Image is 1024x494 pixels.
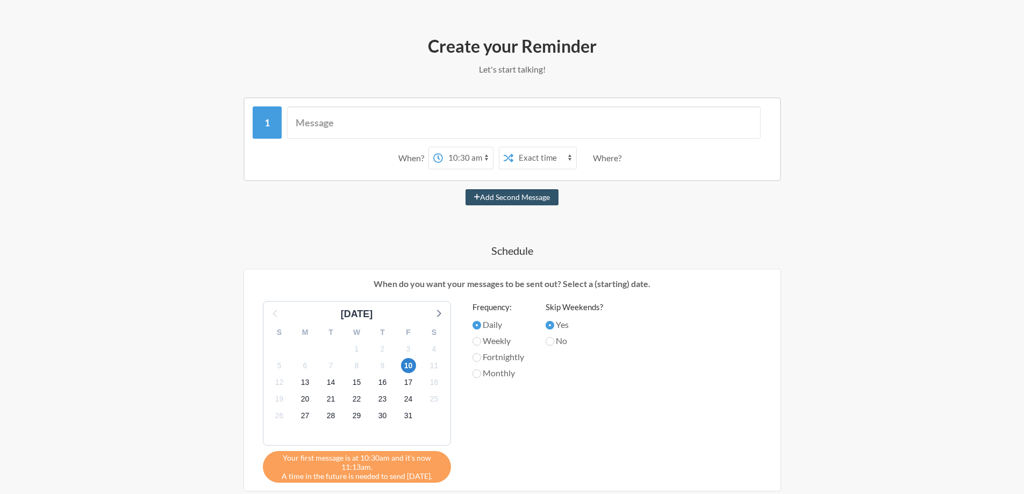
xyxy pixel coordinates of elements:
h2: Create your Reminder [200,35,824,58]
span: Monday, November 3, 2025 [401,341,416,356]
p: When do you want your messages to be sent out? Select a (starting) date. [252,277,772,290]
span: Sunday, November 2, 2025 [375,341,390,356]
span: Wednesday, November 12, 2025 [272,375,287,390]
label: Weekly [472,334,524,347]
span: Thursday, November 13, 2025 [298,375,313,390]
span: Sunday, November 30, 2025 [375,409,390,424]
label: No [546,334,603,347]
button: Add Second Message [466,189,558,205]
h4: Schedule [200,243,824,258]
span: Monday, December 1, 2025 [401,409,416,424]
span: Saturday, November 29, 2025 [349,409,364,424]
span: Saturday, November 15, 2025 [349,375,364,390]
span: Wednesday, November 26, 2025 [272,409,287,424]
div: A time in the future is needed to send [DATE]. [263,451,451,483]
input: Yes [546,321,554,330]
div: F [396,324,421,341]
span: Tuesday, November 25, 2025 [427,392,442,407]
input: Monthly [472,369,481,378]
span: Friday, November 7, 2025 [324,358,339,373]
span: Saturday, November 1, 2025 [349,341,364,356]
span: Your first message is at 10:30am and it's now 11:13am. [271,453,443,471]
div: W [344,324,370,341]
div: T [318,324,344,341]
label: Frequency: [472,301,524,313]
span: Tuesday, November 18, 2025 [427,375,442,390]
span: Thursday, November 6, 2025 [298,358,313,373]
label: Daily [472,318,524,331]
label: Fortnightly [472,350,524,363]
span: Friday, November 21, 2025 [324,392,339,407]
span: Wednesday, November 5, 2025 [272,358,287,373]
label: Monthly [472,367,524,380]
label: Skip Weekends? [546,301,603,313]
span: Thursday, November 20, 2025 [298,392,313,407]
div: M [292,324,318,341]
span: Saturday, November 22, 2025 [349,392,364,407]
div: When? [398,147,428,169]
span: Sunday, November 9, 2025 [375,358,390,373]
span: Friday, November 14, 2025 [324,375,339,390]
div: [DATE] [336,307,377,321]
span: Monday, November 17, 2025 [401,375,416,390]
input: Fortnightly [472,353,481,362]
div: T [370,324,396,341]
p: Let's start talking! [200,63,824,76]
span: Monday, November 10, 2025 [401,358,416,373]
label: Yes [546,318,603,331]
input: Weekly [472,337,481,346]
span: Thursday, November 27, 2025 [298,409,313,424]
span: Friday, November 28, 2025 [324,409,339,424]
span: Tuesday, November 11, 2025 [427,358,442,373]
span: Saturday, November 8, 2025 [349,358,364,373]
input: Daily [472,321,481,330]
input: No [546,337,554,346]
span: Sunday, November 16, 2025 [375,375,390,390]
span: Sunday, November 23, 2025 [375,392,390,407]
div: S [267,324,292,341]
div: S [421,324,447,341]
span: Tuesday, November 4, 2025 [427,341,442,356]
div: Where? [593,147,626,169]
input: Message [287,106,761,139]
span: Wednesday, November 19, 2025 [272,392,287,407]
span: Monday, November 24, 2025 [401,392,416,407]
